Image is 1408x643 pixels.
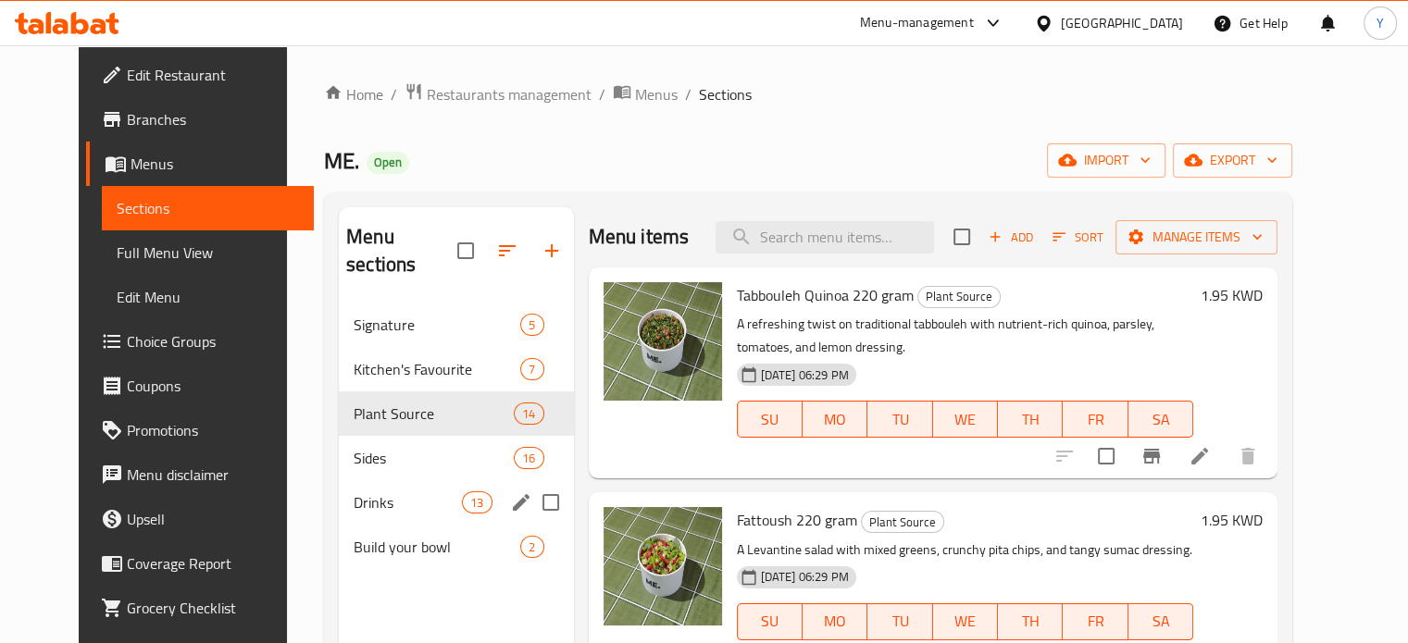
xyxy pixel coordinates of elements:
li: / [685,83,692,105]
div: Signature [354,314,520,336]
nav: breadcrumb [324,82,1292,106]
a: Branches [86,97,314,142]
div: items [520,314,543,336]
div: Menu-management [860,12,974,34]
button: delete [1226,434,1270,478]
span: SU [745,406,795,433]
span: 16 [515,450,542,467]
a: Edit Menu [102,275,314,319]
span: Full Menu View [117,241,299,264]
span: Menu disclaimer [127,464,299,486]
span: WE [941,406,991,433]
button: MO [803,401,867,438]
span: 14 [515,405,542,423]
span: Sections [117,197,299,219]
li: / [599,83,605,105]
div: [GEOGRAPHIC_DATA] [1061,13,1183,33]
span: Promotions [127,419,299,441]
span: Coupons [127,375,299,397]
div: Plant Source [917,286,1001,308]
span: import [1062,149,1151,172]
span: SU [745,608,795,635]
div: Sides16 [339,436,574,480]
a: Coupons [86,364,314,408]
p: A refreshing twist on traditional tabbouleh with nutrient-rich quinoa, parsley, tomatoes, and lem... [737,313,1194,359]
input: search [716,221,934,253]
h2: Menu items [589,223,690,251]
a: Edit Restaurant [86,53,314,97]
a: Coverage Report [86,541,314,586]
button: TH [998,401,1063,438]
button: TU [867,401,932,438]
a: Choice Groups [86,319,314,364]
span: FR [1070,406,1120,433]
span: [DATE] 06:29 PM [754,568,856,586]
span: WE [941,608,991,635]
button: FR [1063,401,1128,438]
a: Menu disclaimer [86,452,314,497]
span: Menus [131,153,299,175]
div: Drinks13edit [339,480,574,525]
span: MO [810,608,860,635]
span: Add [986,227,1036,248]
div: items [514,447,543,469]
div: Open [367,152,409,174]
p: A Levantine salad with mixed greens, crunchy pita chips, and tangy sumac dressing. [737,538,1194,562]
span: Manage items [1130,226,1263,249]
button: Sort [1048,223,1108,252]
span: Select all sections [446,231,485,270]
span: Branches [127,108,299,130]
div: Build your bowl [354,536,520,558]
div: Plant Source [861,511,944,533]
h6: 1.95 KWD [1201,507,1263,533]
span: Restaurants management [427,83,592,105]
div: Signature5 [339,303,574,347]
button: import [1047,143,1165,178]
span: export [1188,149,1277,172]
span: Tabbouleh Quinoa 220 gram [737,281,914,309]
span: Sort items [1040,223,1115,252]
span: Upsell [127,508,299,530]
a: Promotions [86,408,314,452]
span: TU [875,608,925,635]
span: Sort [1053,227,1103,248]
button: MO [803,603,867,640]
button: SA [1128,401,1193,438]
span: 7 [521,361,542,378]
span: Fattoush 220 gram [737,506,857,534]
span: MO [810,406,860,433]
span: Kitchen's Favourite [354,358,520,380]
span: Select to update [1087,437,1126,476]
a: Home [324,83,383,105]
button: WE [933,603,998,640]
button: SU [737,603,803,640]
span: Sides [354,447,514,469]
span: Y [1377,13,1384,33]
span: SA [1136,608,1186,635]
span: Edit Menu [117,286,299,308]
div: items [520,536,543,558]
div: Kitchen's Favourite7 [339,347,574,391]
span: Sort sections [485,229,530,273]
button: SA [1128,603,1193,640]
a: Grocery Checklist [86,586,314,630]
button: Add [981,223,1040,252]
a: Menus [86,142,314,186]
a: Upsell [86,497,314,541]
a: Full Menu View [102,230,314,275]
span: [DATE] 06:29 PM [754,366,856,384]
a: Menus [613,82,678,106]
span: TH [1005,406,1055,433]
div: items [462,491,492,513]
span: Sections [699,83,752,105]
button: Add section [530,229,574,273]
button: FR [1063,603,1128,640]
img: Tabbouleh Quinoa 220 gram [604,282,722,401]
span: FR [1070,608,1120,635]
li: / [391,83,397,105]
span: ME. [324,140,359,181]
button: TU [867,603,932,640]
span: Plant Source [862,512,943,533]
